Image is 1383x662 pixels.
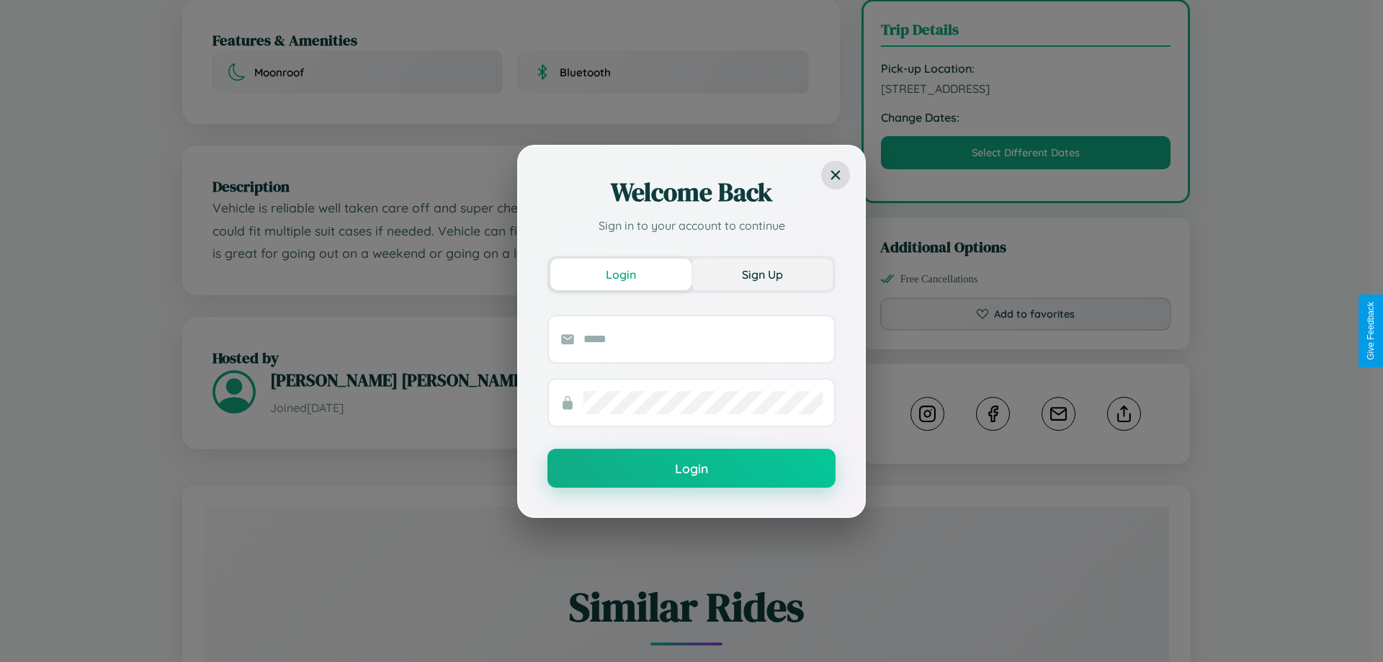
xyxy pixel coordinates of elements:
button: Sign Up [691,259,833,290]
button: Login [547,449,836,488]
p: Sign in to your account to continue [547,217,836,234]
div: Give Feedback [1366,302,1376,360]
h2: Welcome Back [547,175,836,210]
button: Login [550,259,691,290]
